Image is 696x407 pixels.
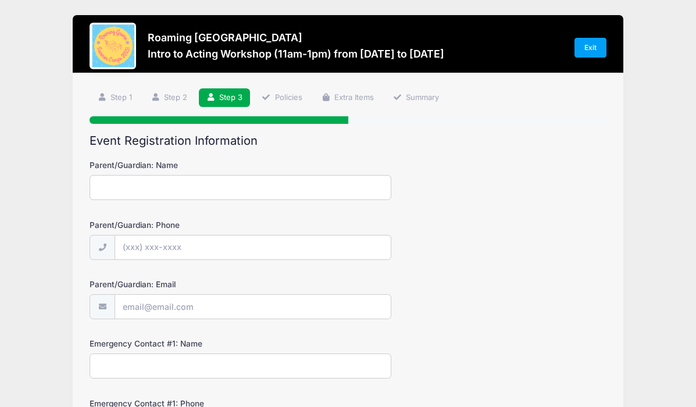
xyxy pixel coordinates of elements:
label: Parent/Guardian: Phone [90,219,262,231]
input: email@email.com [115,294,391,319]
a: Step 1 [90,88,140,108]
input: (xxx) xxx-xxxx [115,235,391,260]
a: Exit [574,38,607,58]
a: Summary [385,88,447,108]
a: Step 2 [143,88,195,108]
a: Step 3 [199,88,251,108]
label: Parent/Guardian: Name [90,159,262,171]
label: Emergency Contact #1: Name [90,338,262,349]
a: Extra Items [313,88,381,108]
h3: Roaming [GEOGRAPHIC_DATA] [148,31,444,44]
label: Parent/Guardian: Email [90,279,262,290]
h2: Event Registration Information [90,134,606,148]
h3: Intro to Acting Workshop (11am-1pm) from [DATE] to [DATE] [148,48,444,60]
a: Policies [254,88,310,108]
